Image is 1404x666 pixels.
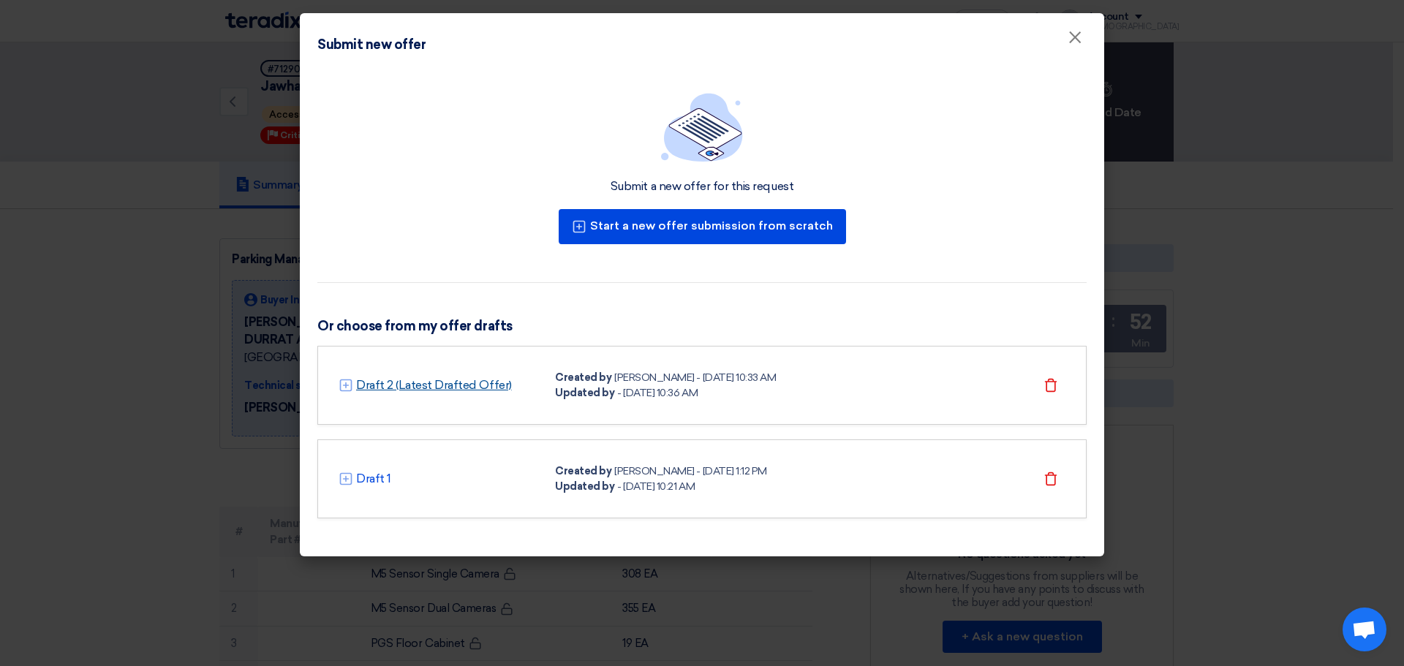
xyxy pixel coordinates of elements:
[555,463,611,479] div: Created by
[356,470,391,488] a: Draft 1
[617,385,698,401] div: - [DATE] 10:36 AM
[614,463,767,479] div: [PERSON_NAME] - [DATE] 1:12 PM
[356,376,512,394] a: Draft 2 (Latest Drafted Offer)
[317,35,426,55] div: Submit new offer
[317,318,1087,334] h3: Or choose from my offer drafts
[1056,23,1094,53] button: Close
[555,479,614,494] div: Updated by
[617,479,695,494] div: - [DATE] 10:21 AM
[661,93,743,162] img: empty_state_list.svg
[614,370,776,385] div: [PERSON_NAME] - [DATE] 10:33 AM
[1068,26,1082,56] span: ×
[559,209,846,244] button: Start a new offer submission from scratch
[555,385,614,401] div: Updated by
[611,179,793,194] div: Submit a new offer for this request
[555,370,611,385] div: Created by
[1343,608,1386,651] div: Open chat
